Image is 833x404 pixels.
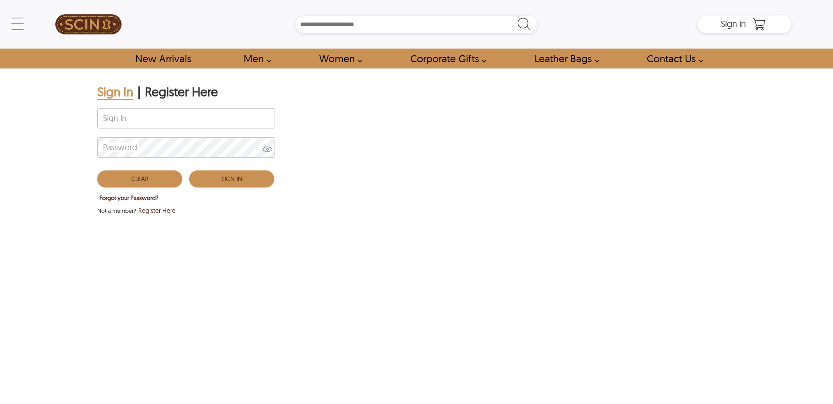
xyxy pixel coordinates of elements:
[524,49,604,68] a: Shop Leather Bags
[138,206,176,215] span: Register Here
[42,4,135,44] a: SCIN
[233,49,276,68] a: shop men's leather jackets
[400,49,491,68] a: Shop Leather Corporate Gifts
[97,206,136,215] span: Not a member?
[309,49,367,68] a: Shop Women Leather Jackets
[125,49,201,68] a: Shop New Arrivals
[55,4,122,44] img: SCIN
[97,192,160,204] button: Forgot your Password?
[97,84,133,100] div: Sign In
[189,170,274,187] button: Sign In
[721,18,746,29] span: Sign in
[138,84,141,100] div: |
[97,170,182,187] button: Clear
[721,21,746,28] a: Sign in
[637,49,708,68] a: contact-us
[145,84,218,100] div: Register Here
[750,18,768,31] a: Shopping Cart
